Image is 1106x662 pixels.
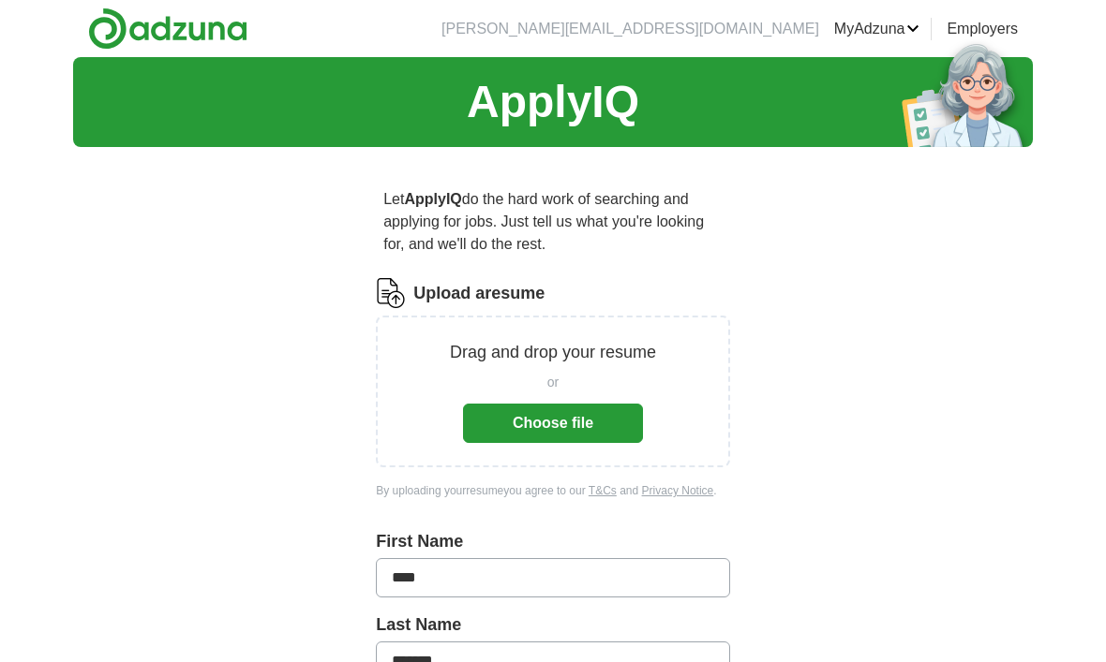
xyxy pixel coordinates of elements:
img: Adzuna logo [88,7,247,50]
p: Let do the hard work of searching and applying for jobs. Just tell us what you're looking for, an... [376,181,730,263]
label: First Name [376,529,730,554]
img: CV Icon [376,278,406,308]
label: Last Name [376,612,730,638]
div: By uploading your resume you agree to our and . [376,482,730,499]
a: T&Cs [589,484,617,497]
h1: ApplyIQ [467,68,639,136]
p: Drag and drop your resume [450,340,656,365]
button: Choose file [463,404,643,443]
a: Privacy Notice [642,484,714,497]
span: or [547,373,559,392]
li: [PERSON_NAME][EMAIL_ADDRESS][DOMAIN_NAME] [441,18,819,40]
label: Upload a resume [413,281,545,306]
strong: ApplyIQ [404,191,461,207]
a: Employers [947,18,1018,40]
a: MyAdzuna [834,18,920,40]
